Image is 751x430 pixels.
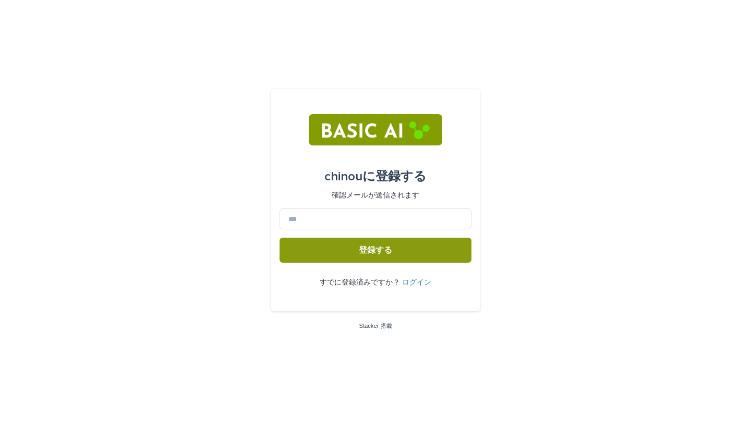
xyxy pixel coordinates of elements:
button: 登録する [280,238,471,263]
a: Stacker 搭載 [359,323,392,329]
a: ログイン [402,279,431,286]
font: chinou [324,170,362,183]
font: すでに登録済みですか？ [320,279,400,286]
font: 確認メールが送信されます [332,192,419,199]
font: に登録する [362,170,427,183]
img: RtIB8pj2QQiOZo6waziI [309,114,442,145]
font: 登録する [359,246,392,254]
